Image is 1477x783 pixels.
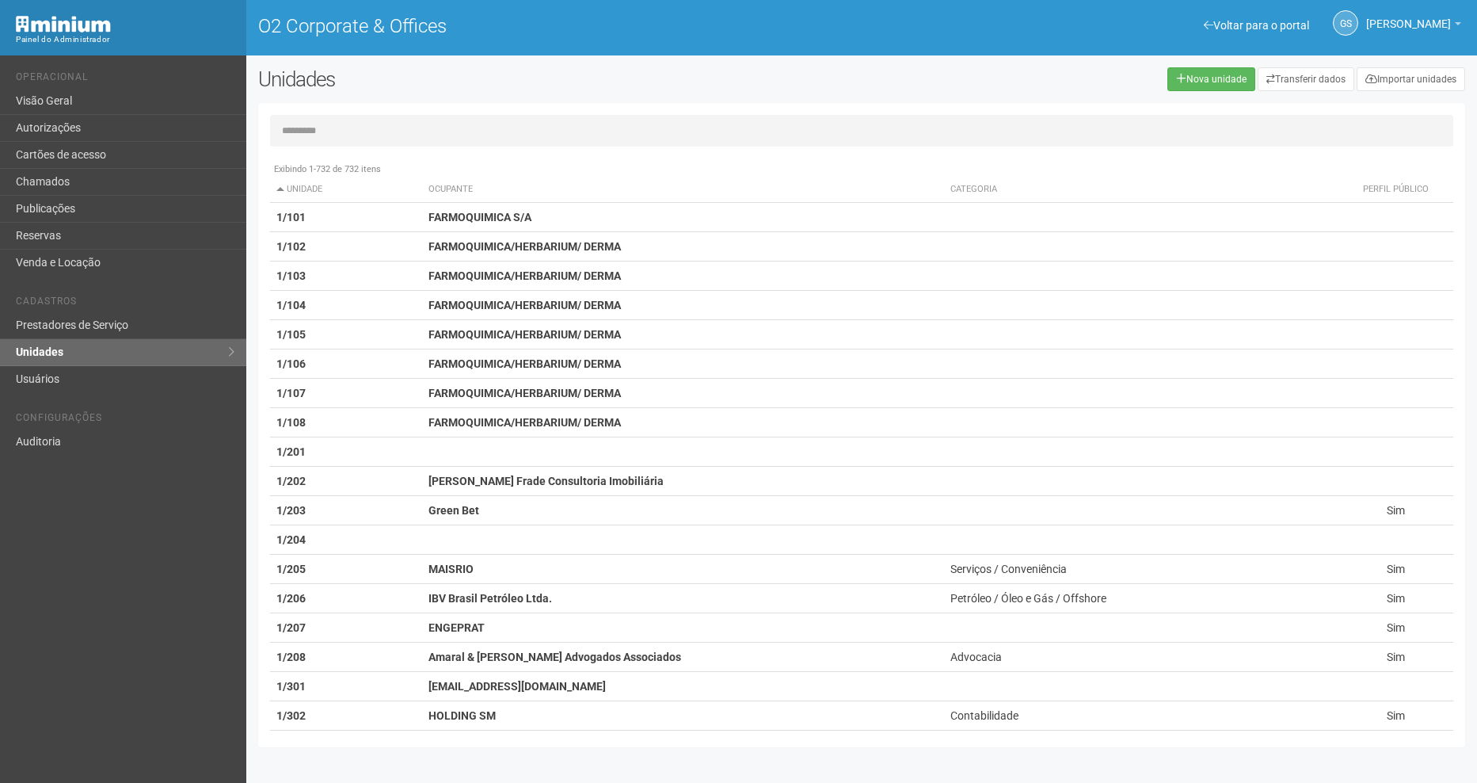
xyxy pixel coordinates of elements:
[428,387,621,399] strong: FARMOQUIMICA/HERBARIUM/ DERMA
[428,621,485,634] strong: ENGEPRAT
[1387,651,1405,663] span: Sim
[276,387,306,399] strong: 1/107
[944,584,1338,613] td: Petróleo / Óleo e Gás / Offshore
[428,299,621,311] strong: FARMOQUIMICA/HERBARIUM/ DERMA
[1167,67,1255,91] a: Nova unidade
[258,16,850,36] h1: O2 Corporate & Offices
[276,445,306,458] strong: 1/201
[428,269,621,282] strong: FARMOQUIMICA/HERBARIUM/ DERMA
[276,680,306,693] strong: 1/301
[1204,19,1309,32] a: Voltar para o portal
[428,680,606,693] strong: [EMAIL_ADDRESS][DOMAIN_NAME]
[1387,621,1405,634] span: Sim
[428,709,496,722] strong: HOLDING SM
[428,416,621,429] strong: FARMOQUIMICA/HERBARIUM/ DERMA
[1387,563,1405,575] span: Sim
[258,67,748,91] h2: Unidades
[1366,2,1451,30] span: Gabriela Souza
[276,269,306,282] strong: 1/103
[1258,67,1354,91] a: Transferir dados
[944,177,1338,203] th: Categoria: activate to sort column ascending
[1357,67,1465,91] a: Importar unidades
[422,177,944,203] th: Ocupante: activate to sort column ascending
[270,162,1453,177] div: Exibindo 1-732 de 732 itens
[944,731,1338,760] td: Administração / Imobiliária
[276,211,306,223] strong: 1/101
[428,651,681,663] strong: Amaral & [PERSON_NAME] Advogados Associados
[944,555,1338,584] td: Serviços / Conveniência
[276,533,306,546] strong: 1/204
[16,296,234,312] li: Cadastros
[276,299,306,311] strong: 1/104
[1333,10,1358,36] a: GS
[428,240,621,253] strong: FARMOQUIMICA/HERBARIUM/ DERMA
[1387,592,1405,605] span: Sim
[944,643,1338,672] td: Advocacia
[276,357,306,370] strong: 1/106
[428,592,552,605] strong: IBV Brasil Petróleo Ltda.
[428,357,621,370] strong: FARMOQUIMICA/HERBARIUM/ DERMA
[276,592,306,605] strong: 1/206
[428,475,664,487] strong: [PERSON_NAME] Frade Consultoria Imobiliária
[1366,20,1461,32] a: [PERSON_NAME]
[428,328,621,341] strong: FARMOQUIMICA/HERBARIUM/ DERMA
[276,621,306,634] strong: 1/207
[1387,709,1405,722] span: Sim
[16,16,111,32] img: Minium
[16,32,234,47] div: Painel do Administrador
[276,240,306,253] strong: 1/102
[276,709,306,722] strong: 1/302
[16,71,234,88] li: Operacional
[276,651,306,663] strong: 1/208
[16,412,234,429] li: Configurações
[1387,504,1405,517] span: Sim
[270,177,422,203] th: Unidade: activate to sort column descending
[276,328,306,341] strong: 1/105
[428,563,474,575] strong: MAISRIO
[428,211,531,223] strong: FARMOQUIMICA S/A
[276,504,306,517] strong: 1/203
[428,504,479,517] strong: Green Bet
[276,563,306,575] strong: 1/205
[1339,177,1453,203] th: Perfil público: activate to sort column ascending
[276,416,306,429] strong: 1/108
[944,701,1338,731] td: Contabilidade
[276,475,306,487] strong: 1/202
